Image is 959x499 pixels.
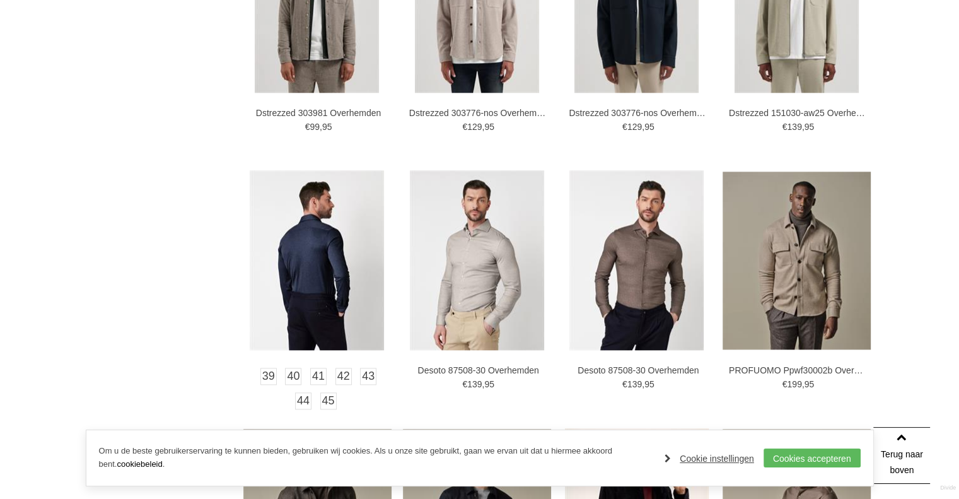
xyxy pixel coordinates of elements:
[482,379,484,389] span: ,
[409,365,548,376] a: Desoto 87508-30 Overhemden
[569,170,704,350] img: Desoto 87508-30 Overhemden
[250,170,384,350] img: Desoto 88108-30 Overhemden
[805,122,815,132] span: 95
[940,480,956,496] a: Divide
[285,368,301,385] a: 40
[622,379,627,389] span: €
[467,122,482,132] span: 129
[462,122,467,132] span: €
[787,122,801,132] span: 139
[644,379,654,389] span: 95
[484,122,494,132] span: 95
[322,122,332,132] span: 95
[805,379,815,389] span: 95
[642,122,644,132] span: ,
[787,379,801,389] span: 199
[782,122,788,132] span: €
[484,379,494,389] span: 95
[764,449,861,467] a: Cookies accepteren
[260,368,277,385] a: 39
[310,368,327,385] a: 41
[802,122,805,132] span: ,
[360,368,376,385] a: 43
[642,379,644,389] span: ,
[410,170,544,350] img: Desoto 87508-30 Overhemden
[295,392,311,409] a: 44
[335,368,352,385] a: 42
[644,122,654,132] span: 95
[665,449,754,468] a: Cookie instellingen
[622,122,627,132] span: €
[723,172,871,349] img: PROFUOMO Ppwf30002b Overhemden
[249,107,388,119] a: Dstrezzed 303981 Overhemden
[569,365,707,376] a: Desoto 87508-30 Overhemden
[462,379,467,389] span: €
[627,379,642,389] span: 139
[482,122,484,132] span: ,
[320,392,337,409] a: 45
[873,427,930,484] a: Terug naar boven
[782,379,788,389] span: €
[409,107,548,119] a: Dstrezzed 303776-nos Overhemden
[305,122,310,132] span: €
[320,122,322,132] span: ,
[117,459,162,469] a: cookiebeleid
[467,379,482,389] span: 139
[729,365,868,376] a: PROFUOMO Ppwf30002b Overhemden
[802,379,805,389] span: ,
[569,107,707,119] a: Dstrezzed 303776-nos Overhemden
[729,107,868,119] a: Dstrezzed 151030-aw25 Overhemden
[627,122,642,132] span: 129
[310,122,320,132] span: 99
[99,445,653,471] p: Om u de beste gebruikerservaring te kunnen bieden, gebruiken wij cookies. Als u onze site gebruik...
